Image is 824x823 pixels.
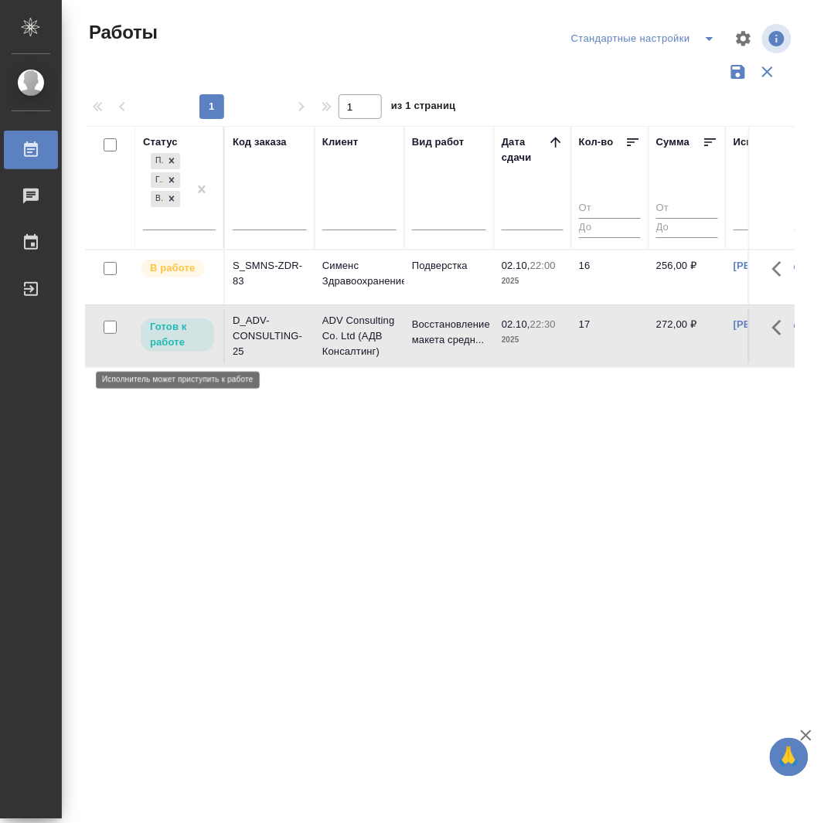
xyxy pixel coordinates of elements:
td: 272,00 ₽ [649,309,726,363]
div: D_ADV-CONSULTING-25 [233,313,307,359]
div: Подбор [151,153,163,169]
div: Подбор, Готов к работе, В работе [149,189,182,209]
div: Исполнитель выполняет работу [139,258,216,279]
p: 2025 [502,332,564,348]
span: 🙏 [776,741,802,774]
div: Кол-во [579,134,614,150]
button: Здесь прячутся важные кнопки [763,309,800,346]
p: 22:00 [530,260,556,271]
button: Сохранить фильтры [724,57,753,87]
a: [PERSON_NAME] [734,318,819,330]
button: 🙏 [770,738,809,777]
div: Подбор, Готов к работе, В работе [149,151,182,171]
div: В работе [151,191,163,207]
p: Подверстка [412,258,486,274]
div: Статус [143,134,178,150]
p: 22:30 [530,318,556,330]
button: Сбросить фильтры [753,57,782,87]
button: Здесь прячутся важные кнопки [763,250,800,287]
div: Готов к работе [151,172,163,189]
span: Работы [85,20,158,45]
input: От [656,199,718,219]
div: Вид работ [412,134,465,150]
input: До [656,218,718,237]
span: Настроить таблицу [725,20,762,57]
div: split button [567,26,725,51]
div: Исполнитель [734,134,802,150]
p: Сименс Здравоохранение [322,258,397,289]
p: В работе [150,260,195,276]
p: 2025 [502,274,564,289]
div: Сумма [656,134,690,150]
div: Подбор, Готов к работе, В работе [149,171,182,190]
div: S_SMNS-ZDR-83 [233,258,307,289]
a: [PERSON_NAME] [734,260,819,271]
p: 02.10, [502,318,530,330]
td: 17 [571,309,649,363]
p: 02.10, [502,260,530,271]
p: Готов к работе [150,319,205,350]
p: ADV Consulting Co. Ltd (АДВ Консалтинг) [322,313,397,359]
div: Клиент [322,134,358,150]
span: из 1 страниц [391,97,456,119]
input: От [579,199,641,219]
td: 256,00 ₽ [649,250,726,304]
input: До [579,218,641,237]
div: Дата сдачи [502,134,548,165]
p: Восстановление макета средн... [412,317,486,348]
td: 16 [571,250,649,304]
div: Код заказа [233,134,287,150]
